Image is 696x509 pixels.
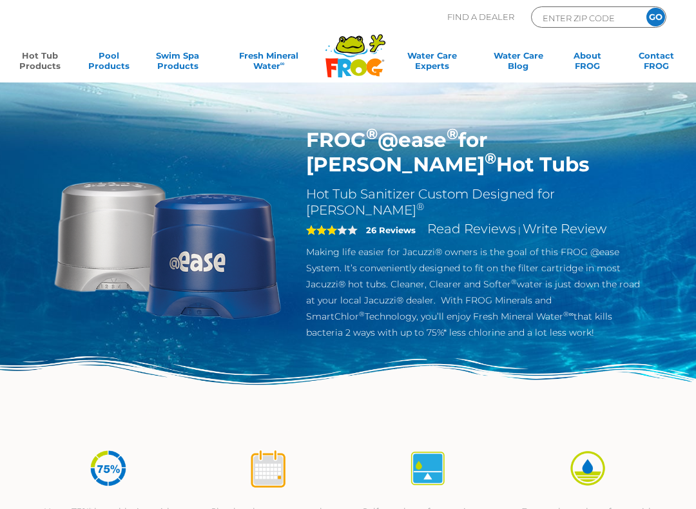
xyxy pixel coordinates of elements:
a: Read Reviews [427,221,516,236]
a: AboutFROG [561,50,614,76]
a: Swim SpaProducts [151,50,204,76]
img: icon-atease-75percent-less [88,448,128,488]
img: Sundance-cartridges-2.png [48,128,287,367]
p: Find A Dealer [447,6,514,28]
a: ContactFROG [630,50,683,76]
input: Zip Code Form [541,10,628,25]
a: PoolProducts [82,50,135,76]
sup: ® [511,278,517,286]
h1: FROG @ease for [PERSON_NAME] Hot Tubs [306,128,648,177]
a: Write Review [523,221,606,236]
sup: ∞ [280,60,285,67]
a: Hot TubProducts [13,50,66,76]
sup: ® [447,124,458,143]
sup: ® [416,200,424,213]
sup: ®∞ [563,310,574,318]
sup: ® [366,124,378,143]
img: icon-atease-shock-once [248,448,288,488]
img: icon-atease-easy-on [568,448,608,488]
sup: ® [359,310,365,318]
a: Fresh MineralWater∞ [220,50,318,76]
input: GO [646,8,665,26]
span: | [518,225,521,235]
strong: 26 Reviews [366,225,416,235]
span: 3 [306,225,337,235]
p: Making life easier for Jacuzzi® owners is the goal of this FROG @ease System. It’s conveniently d... [306,244,648,341]
img: icon-atease-self-regulates [408,448,448,488]
a: Water CareExperts [388,50,476,76]
a: Water CareBlog [492,50,545,76]
h2: Hot Tub Sanitizer Custom Designed for [PERSON_NAME] [306,186,648,218]
sup: ® [485,149,496,168]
